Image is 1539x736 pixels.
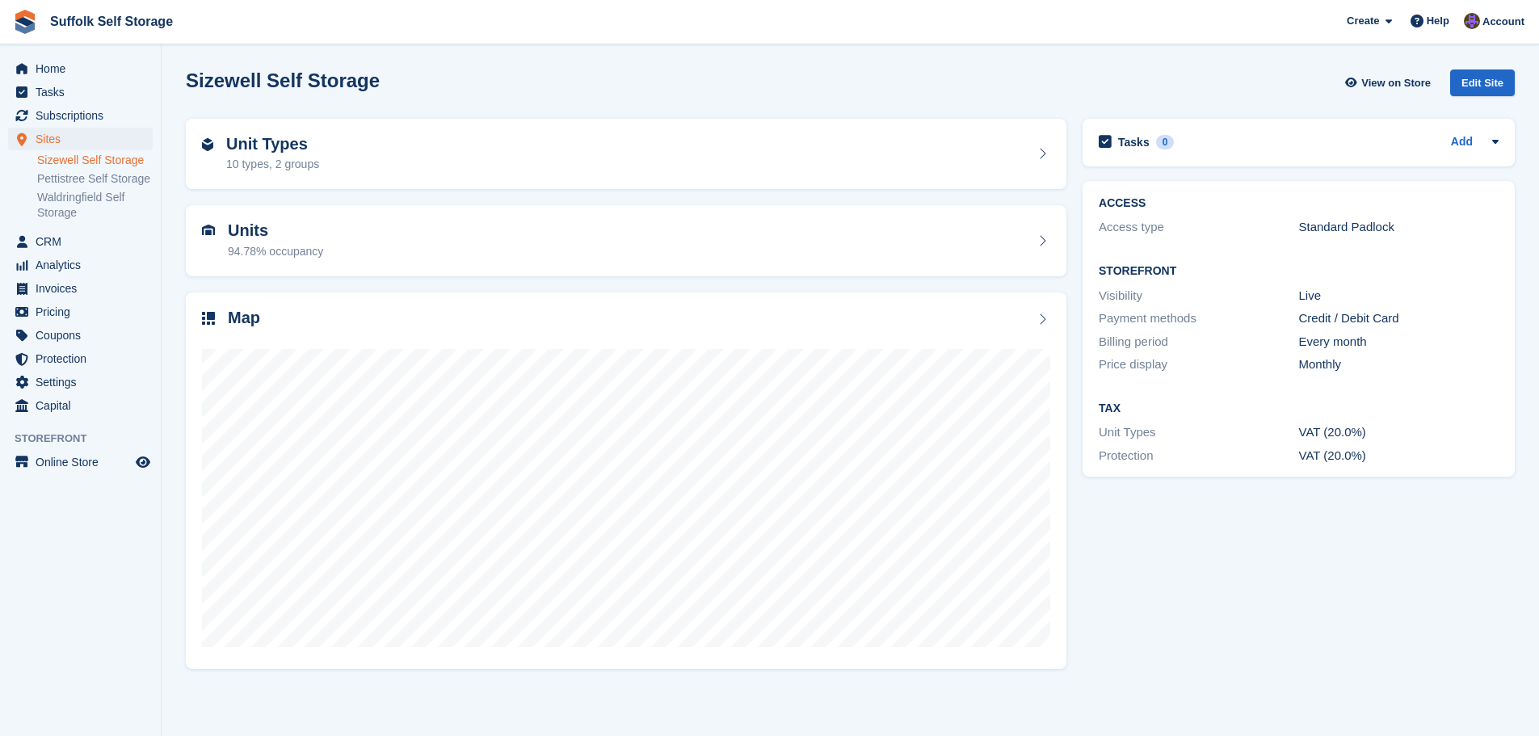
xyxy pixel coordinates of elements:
[1427,13,1449,29] span: Help
[8,57,153,80] a: menu
[36,324,132,347] span: Coupons
[1347,13,1379,29] span: Create
[36,128,132,150] span: Sites
[1099,287,1298,305] div: Visibility
[133,452,153,472] a: Preview store
[186,292,1066,670] a: Map
[36,81,132,103] span: Tasks
[8,394,153,417] a: menu
[36,277,132,300] span: Invoices
[8,230,153,253] a: menu
[36,394,132,417] span: Capital
[8,254,153,276] a: menu
[1450,69,1515,96] div: Edit Site
[36,57,132,80] span: Home
[36,230,132,253] span: CRM
[13,10,37,34] img: stora-icon-8386f47178a22dfd0bd8f6a31ec36ba5ce8667c1dd55bd0f319d3a0aa187defe.svg
[1099,402,1499,415] h2: Tax
[1451,133,1473,152] a: Add
[8,347,153,370] a: menu
[36,451,132,473] span: Online Store
[8,451,153,473] a: menu
[228,243,323,260] div: 94.78% occupancy
[226,156,319,173] div: 10 types, 2 groups
[8,324,153,347] a: menu
[8,301,153,323] a: menu
[8,104,153,127] a: menu
[1156,135,1175,149] div: 0
[1450,69,1515,103] a: Edit Site
[36,371,132,393] span: Settings
[15,431,161,447] span: Storefront
[1099,447,1298,465] div: Protection
[1299,309,1499,328] div: Credit / Debit Card
[226,135,319,154] h2: Unit Types
[186,205,1066,276] a: Units 94.78% occupancy
[186,69,380,91] h2: Sizewell Self Storage
[228,309,260,327] h2: Map
[36,254,132,276] span: Analytics
[1099,218,1298,237] div: Access type
[1299,333,1499,351] div: Every month
[186,119,1066,190] a: Unit Types 10 types, 2 groups
[8,128,153,150] a: menu
[1099,333,1298,351] div: Billing period
[8,371,153,393] a: menu
[44,8,179,35] a: Suffolk Self Storage
[37,171,153,187] a: Pettistree Self Storage
[36,104,132,127] span: Subscriptions
[1299,355,1499,374] div: Monthly
[8,81,153,103] a: menu
[36,347,132,370] span: Protection
[37,190,153,221] a: Waldringfield Self Storage
[228,221,323,240] h2: Units
[1099,309,1298,328] div: Payment methods
[1299,447,1499,465] div: VAT (20.0%)
[1482,14,1524,30] span: Account
[8,277,153,300] a: menu
[1464,13,1480,29] img: Emma
[1118,135,1150,149] h2: Tasks
[37,153,153,168] a: Sizewell Self Storage
[1343,69,1437,96] a: View on Store
[202,312,215,325] img: map-icn-33ee37083ee616e46c38cad1a60f524a97daa1e2b2c8c0bc3eb3415660979fc1.svg
[36,301,132,323] span: Pricing
[1361,75,1431,91] span: View on Store
[1299,287,1499,305] div: Live
[202,138,213,151] img: unit-type-icn-2b2737a686de81e16bb02015468b77c625bbabd49415b5ef34ead5e3b44a266d.svg
[202,225,215,236] img: unit-icn-7be61d7bf1b0ce9d3e12c5938cc71ed9869f7b940bace4675aadf7bd6d80202e.svg
[1099,423,1298,442] div: Unit Types
[1099,265,1499,278] h2: Storefront
[1299,423,1499,442] div: VAT (20.0%)
[1099,355,1298,374] div: Price display
[1099,197,1499,210] h2: ACCESS
[1299,218,1499,237] div: Standard Padlock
